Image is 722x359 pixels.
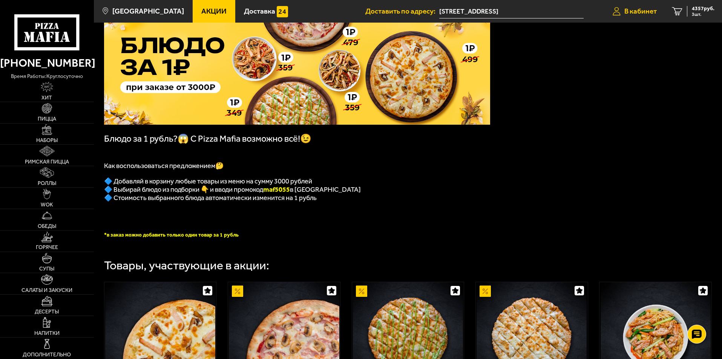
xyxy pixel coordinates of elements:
span: С Pizza Mafia возможно всё!😉 [190,133,311,144]
span: Десерты [35,309,59,315]
img: Акционный [232,286,243,297]
img: 15daf4d41897b9f0e9f617042186c801.svg [277,6,288,17]
img: Акционный [356,286,367,297]
span: Обеды [38,224,56,229]
span: Блюдо за 1 рубль?😱 [104,133,190,144]
span: Салаты и закуски [21,288,72,293]
span: Как воспользоваться предложением🤔 [104,162,224,170]
span: 🔷 Выбирай блюдо из подборки 👇 и вводи промокод в [GEOGRAPHIC_DATA] [104,185,361,194]
span: 4357 руб. [692,6,714,11]
span: В кабинет [624,8,657,15]
span: 🔷 Добавляй в корзину любые товары из меню на сумму 3000 рублей [104,177,312,185]
span: Супы [39,266,54,272]
span: Роллы [38,181,56,186]
span: 3 шт. [692,12,714,17]
span: Пицца [38,116,56,122]
span: Хит [41,95,52,101]
span: Дополнительно [23,352,71,357]
img: 1024x1024 [104,12,490,125]
img: Акционный [480,286,491,297]
b: *в заказ можно добавить только один товар за 1 рубль [104,232,239,238]
span: улица Кораблестроителей, 42к1Т [439,5,584,18]
span: Напитки [34,331,60,336]
span: [GEOGRAPHIC_DATA] [112,8,184,15]
span: WOK [41,202,53,208]
input: Ваш адрес доставки [439,5,584,18]
b: maf5055 [263,185,290,194]
span: 🔷 Стоимость выбранного блюда автоматически изменится на 1 рубль [104,194,317,202]
span: Акции [201,8,227,15]
span: Горячее [36,245,58,250]
span: Доставка [244,8,275,15]
span: Римская пицца [25,159,69,165]
span: Наборы [36,138,58,143]
span: Доставить по адресу: [365,8,439,15]
div: Товары, участвующие в акции: [104,260,269,272]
